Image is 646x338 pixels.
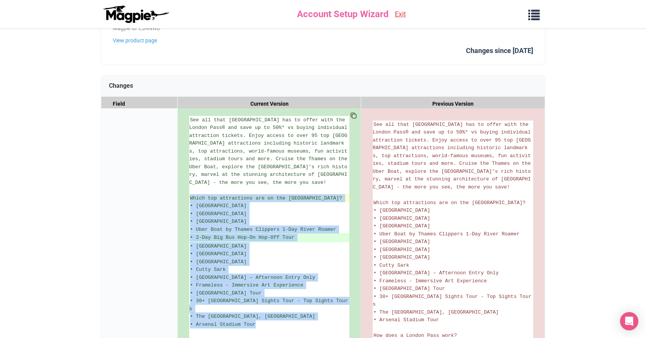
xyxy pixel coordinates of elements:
[101,5,170,23] img: logo-ab69f6fb50320c5b225c76a69d11143b.png
[373,208,430,213] span: • [GEOGRAPHIC_DATA]
[361,97,545,111] div: Previous Version
[190,227,336,232] span: • Uber Boat by Thames Clippers 1-Day River Roamer
[101,97,178,111] div: Field
[101,75,545,97] div: Changes
[373,309,499,315] span: • The [GEOGRAPHIC_DATA], [GEOGRAPHIC_DATA]
[373,278,487,284] span: • Frameless - Immersive Art Experience
[373,262,409,268] span: • Cutty Sark
[620,312,638,330] div: Open Intercom Messenger
[373,294,531,307] span: • 30+ [GEOGRAPHIC_DATA] Sights Tour - Top Sights Tours
[373,254,430,260] span: • [GEOGRAPHIC_DATA]
[190,195,342,201] span: Which top attractions are on the [GEOGRAPHIC_DATA]?
[178,97,361,111] div: Current Version
[189,298,348,312] span: • 30+ [GEOGRAPHIC_DATA] Sights Tour - Top Sights Tours
[373,286,445,291] span: • [GEOGRAPHIC_DATA] Tour
[190,203,247,209] span: • [GEOGRAPHIC_DATA]
[373,122,534,190] span: See all that [GEOGRAPHIC_DATA] has to offer with the London Pass® and save up to 50%* vs buying i...
[190,314,315,319] span: • The [GEOGRAPHIC_DATA], [GEOGRAPHIC_DATA]
[373,270,499,276] span: • [GEOGRAPHIC_DATA] – Afternoon Entry Only
[190,275,315,280] span: • [GEOGRAPHIC_DATA] – Afternoon Entry Only
[190,282,303,288] span: • Frameless - Immersive Art Experience
[113,36,381,45] a: View product page
[190,322,256,327] span: • Arsenal Stadium Tour
[190,259,247,265] span: • [GEOGRAPHIC_DATA]
[190,290,261,296] span: • [GEOGRAPHIC_DATA] Tour
[373,216,430,221] span: • [GEOGRAPHIC_DATA]
[373,223,430,229] span: • [GEOGRAPHIC_DATA]
[373,200,526,206] span: Which top attractions are on the [GEOGRAPHIC_DATA]?
[373,231,519,237] span: • Uber Boat by Thames Clippers 1-Day River Roamer
[466,45,533,56] div: Changes since [DATE]
[189,117,350,185] span: See all that [GEOGRAPHIC_DATA] has to offer with the London Pass® and save up to 50%* vs buying i...
[190,267,226,272] span: • Cutty Sark
[190,219,247,224] span: • [GEOGRAPHIC_DATA]
[373,239,430,245] span: • [GEOGRAPHIC_DATA]
[373,247,430,253] span: • [GEOGRAPHIC_DATA]
[190,243,247,249] span: • [GEOGRAPHIC_DATA]
[190,211,247,217] span: • [GEOGRAPHIC_DATA]
[190,234,349,241] ins: • 2-Day Big Bus Hop-On Hop-Off Tour
[373,317,439,323] span: • Arsenal Stadium Tour
[395,9,406,20] a: Exit
[190,251,247,257] span: • [GEOGRAPHIC_DATA]
[297,7,389,21] span: Account Setup Wizard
